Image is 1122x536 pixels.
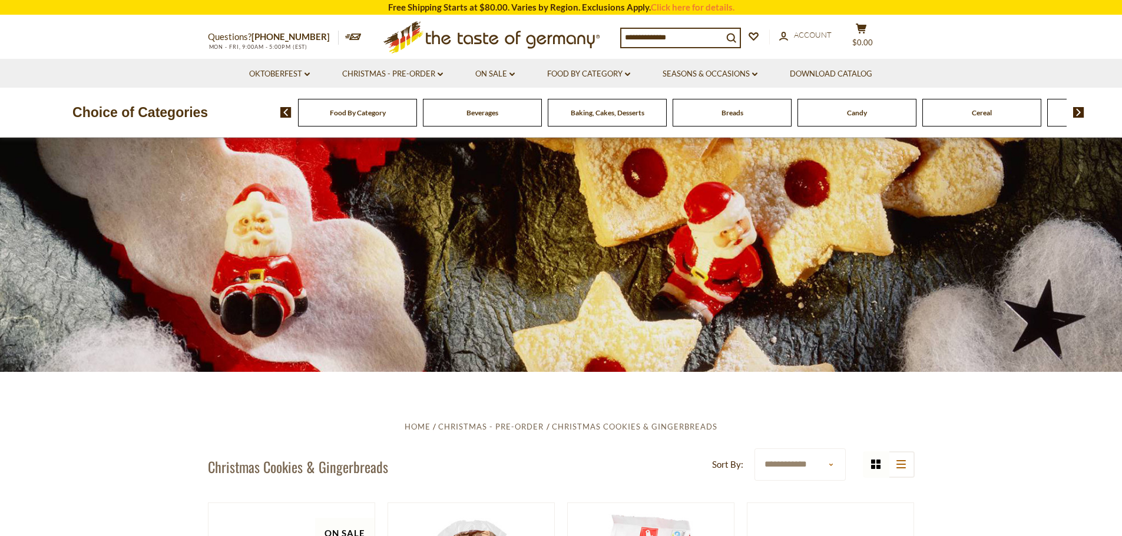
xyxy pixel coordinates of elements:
[208,44,308,50] span: MON - FRI, 9:00AM - 5:00PM (EST)
[208,29,339,45] p: Questions?
[405,422,431,431] a: Home
[330,108,386,117] a: Food By Category
[721,108,743,117] a: Breads
[794,30,832,39] span: Account
[844,23,879,52] button: $0.00
[547,68,630,81] a: Food By Category
[571,108,644,117] a: Baking, Cakes, Desserts
[475,68,515,81] a: On Sale
[552,422,717,431] a: Christmas Cookies & Gingerbreads
[790,68,872,81] a: Download Catalog
[663,68,757,81] a: Seasons & Occasions
[342,68,443,81] a: Christmas - PRE-ORDER
[466,108,498,117] a: Beverages
[1073,107,1084,118] img: next arrow
[779,29,832,42] a: Account
[208,458,388,475] h1: Christmas Cookies & Gingerbreads
[249,68,310,81] a: Oktoberfest
[852,38,873,47] span: $0.00
[438,422,544,431] a: Christmas - PRE-ORDER
[280,107,292,118] img: previous arrow
[712,457,743,472] label: Sort By:
[251,31,330,42] a: [PHONE_NUMBER]
[972,108,992,117] a: Cereal
[847,108,867,117] a: Candy
[651,2,734,12] a: Click here for details.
